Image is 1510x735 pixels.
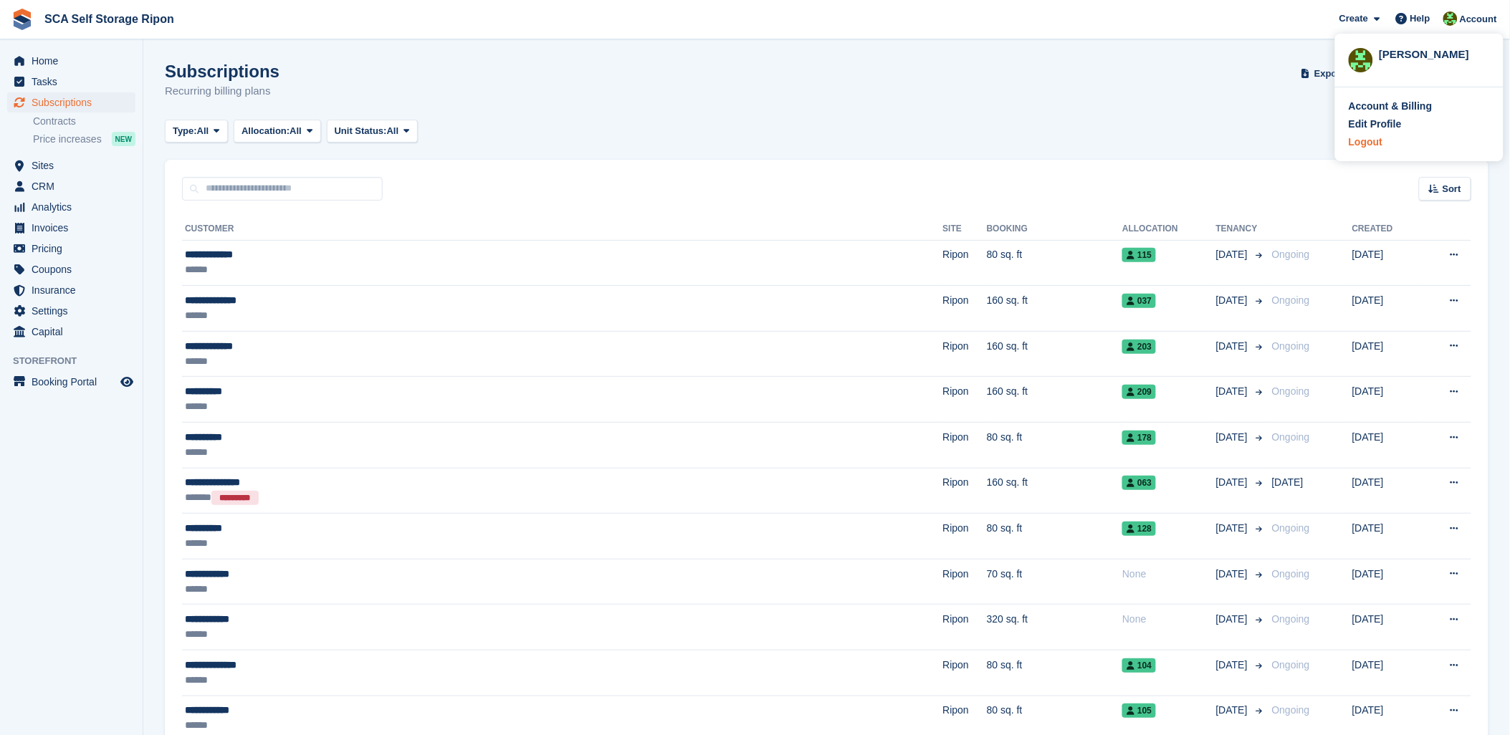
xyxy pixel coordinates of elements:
span: Sites [32,155,118,176]
a: menu [7,176,135,196]
td: 80 sq. ft [987,422,1122,468]
td: 160 sq. ft [987,377,1122,423]
td: [DATE] [1352,286,1421,332]
a: Edit Profile [1349,117,1490,132]
th: Tenancy [1216,218,1266,241]
p: Recurring billing plans [165,83,279,100]
td: [DATE] [1352,331,1421,377]
div: Account & Billing [1349,99,1433,114]
img: Kelly Neesham [1349,48,1373,72]
span: Insurance [32,280,118,300]
span: [DATE] [1216,658,1251,673]
th: Booking [987,218,1122,241]
span: Sort [1443,182,1461,196]
span: [DATE] [1216,430,1251,445]
td: Ripon [943,331,987,377]
td: [DATE] [1352,605,1421,650]
span: Help [1410,11,1430,26]
span: [DATE] [1216,612,1251,627]
span: CRM [32,176,118,196]
td: 80 sq. ft [987,240,1122,286]
span: Ongoing [1272,431,1310,443]
span: Ongoing [1272,340,1310,352]
td: Ripon [943,650,987,696]
td: Ripon [943,605,987,650]
span: [DATE] [1216,339,1251,354]
span: All [197,124,209,138]
a: Preview store [118,373,135,390]
div: Edit Profile [1349,117,1402,132]
td: [DATE] [1352,422,1421,468]
span: Booking Portal [32,372,118,392]
span: Storefront [13,354,143,368]
img: Kelly Neesham [1443,11,1458,26]
span: Type: [173,124,197,138]
span: [DATE] [1272,476,1304,488]
span: [DATE] [1216,703,1251,718]
span: 104 [1122,658,1156,673]
span: Capital [32,322,118,342]
td: [DATE] [1352,559,1421,605]
a: menu [7,239,135,259]
span: Export [1314,67,1344,81]
td: 160 sq. ft [987,331,1122,377]
a: menu [7,301,135,321]
span: 105 [1122,703,1156,718]
td: Ripon [943,514,987,559]
td: Ripon [943,468,987,514]
h1: Subscriptions [165,62,279,81]
td: 80 sq. ft [987,650,1122,696]
td: [DATE] [1352,468,1421,514]
span: Invoices [32,218,118,238]
td: Ripon [943,422,987,468]
span: 203 [1122,340,1156,354]
span: Ongoing [1272,704,1310,716]
td: Ripon [943,240,987,286]
div: Logout [1349,135,1382,150]
span: Allocation: [242,124,290,138]
span: Ongoing [1272,659,1310,671]
img: stora-icon-8386f47178a22dfd0bd8f6a31ec36ba5ce8667c1dd55bd0f319d3a0aa187defe.svg [11,9,33,30]
span: 115 [1122,248,1156,262]
td: 80 sq. ft [987,514,1122,559]
span: Ongoing [1272,613,1310,625]
a: menu [7,155,135,176]
a: menu [7,322,135,342]
td: Ripon [943,559,987,605]
a: menu [7,51,135,71]
div: NEW [112,132,135,146]
td: 320 sq. ft [987,605,1122,650]
span: [DATE] [1216,247,1251,262]
button: Allocation: All [234,120,321,143]
div: [PERSON_NAME] [1379,47,1490,59]
span: Account [1460,12,1497,27]
th: Created [1352,218,1421,241]
th: Customer [182,218,943,241]
a: Contracts [33,115,135,128]
td: [DATE] [1352,377,1421,423]
span: [DATE] [1216,293,1251,308]
span: Ongoing [1272,522,1310,534]
td: [DATE] [1352,650,1421,696]
span: [DATE] [1216,475,1251,490]
span: Subscriptions [32,92,118,112]
span: 063 [1122,476,1156,490]
span: 178 [1122,431,1156,445]
span: Ongoing [1272,249,1310,260]
td: 160 sq. ft [987,468,1122,514]
td: Ripon [943,377,987,423]
td: Ripon [943,286,987,332]
div: None [1122,612,1216,627]
span: All [387,124,399,138]
button: Type: All [165,120,228,143]
span: [DATE] [1216,384,1251,399]
td: 70 sq. ft [987,559,1122,605]
td: 160 sq. ft [987,286,1122,332]
a: Logout [1349,135,1490,150]
a: menu [7,218,135,238]
a: menu [7,280,135,300]
span: Settings [32,301,118,321]
a: Price increases NEW [33,131,135,147]
span: 037 [1122,294,1156,308]
th: Allocation [1122,218,1216,241]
